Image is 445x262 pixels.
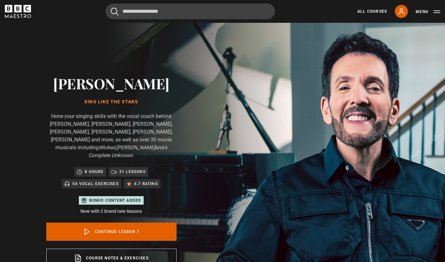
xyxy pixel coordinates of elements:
p: Now with 2 brand new lessons [46,208,177,215]
svg: BBC Maestro [5,5,31,18]
i: Wicked [99,144,115,151]
p: 31 lessons [119,168,146,175]
p: Hone your singing skills with the vocal coach behind [PERSON_NAME], [PERSON_NAME], [PERSON_NAME],... [46,112,177,159]
p: 8 hours [85,168,103,175]
h1: Sing Like the Stars [46,99,177,105]
button: Toggle navigation [416,8,440,15]
a: All Courses [357,8,387,14]
a: Continue lesson 7 [46,223,177,241]
p: Bonus content added [89,197,141,203]
p: 54 Vocal Exercises [72,181,119,187]
h2: [PERSON_NAME] [46,75,177,92]
input: Search [106,4,275,19]
p: 4.7 rating [134,181,158,187]
i: [PERSON_NAME] [116,144,155,151]
button: Submit the search query [111,7,119,16]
